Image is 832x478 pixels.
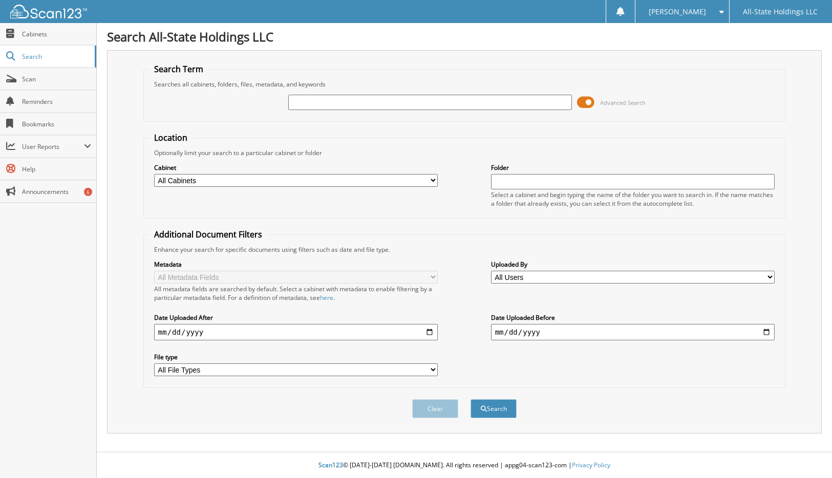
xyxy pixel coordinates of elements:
span: Scan123 [318,461,343,469]
span: Bookmarks [22,120,91,128]
label: Date Uploaded After [154,313,438,322]
img: scan123-logo-white.svg [10,5,87,18]
button: Search [471,399,517,418]
div: © [DATE]-[DATE] [DOMAIN_NAME]. All rights reserved | appg04-scan123-com | [97,453,832,478]
label: Date Uploaded Before [491,313,775,322]
span: User Reports [22,142,84,151]
span: Search [22,52,90,61]
span: Advanced Search [600,99,646,106]
label: Metadata [154,260,438,269]
label: Folder [491,163,775,172]
span: Cabinets [22,30,91,38]
div: 6 [84,188,92,196]
a: here [320,293,333,302]
span: All-State Holdings LLC [743,9,818,15]
legend: Location [149,132,193,143]
span: Scan [22,75,91,83]
legend: Search Term [149,63,208,75]
div: Optionally limit your search to a particular cabinet or folder [149,148,780,157]
input: end [491,324,775,340]
button: Clear [412,399,458,418]
label: File type [154,353,438,361]
span: Help [22,165,91,173]
a: Privacy Policy [572,461,610,469]
div: All metadata fields are searched by default. Select a cabinet with metadata to enable filtering b... [154,285,438,302]
div: Select a cabinet and begin typing the name of the folder you want to search in. If the name match... [491,190,775,208]
legend: Additional Document Filters [149,229,267,240]
span: Announcements [22,187,91,196]
label: Uploaded By [491,260,775,269]
input: start [154,324,438,340]
label: Cabinet [154,163,438,172]
span: [PERSON_NAME] [649,9,706,15]
div: Enhance your search for specific documents using filters such as date and file type. [149,245,780,254]
div: Searches all cabinets, folders, files, metadata, and keywords [149,80,780,89]
h1: Search All-State Holdings LLC [107,28,822,45]
span: Reminders [22,97,91,106]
